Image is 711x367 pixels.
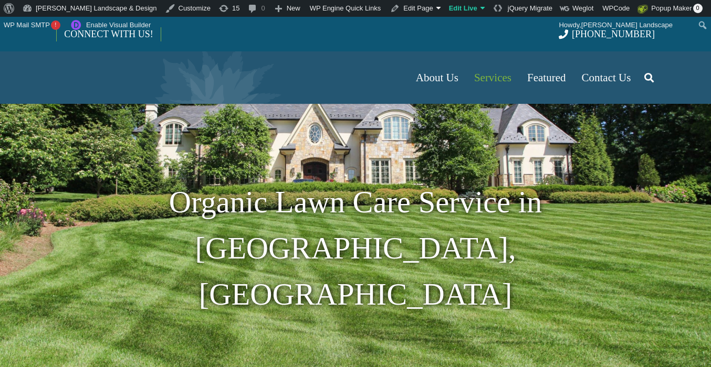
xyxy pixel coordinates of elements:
[572,29,655,39] span: [PHONE_NUMBER]
[639,64,660,91] a: Search
[51,20,60,30] span: !
[474,71,511,84] span: Services
[559,29,655,39] a: [PHONE_NUMBER]
[57,21,160,47] a: CONNECT WITH US!
[693,4,703,13] span: 0
[581,21,673,29] span: [PERSON_NAME] Landscape
[582,71,631,84] span: Contact Us
[574,51,639,104] a: Contact Us
[555,17,695,34] a: Howdy,
[466,51,519,104] a: Services
[408,51,466,104] a: About Us
[519,51,573,104] a: Featured
[56,57,231,99] a: Borst-Logo
[56,179,655,317] h1: Organic Lawn Care Service in [GEOGRAPHIC_DATA], [GEOGRAPHIC_DATA]
[65,17,155,34] a: Enable Visual Builder
[416,71,458,84] span: About Us
[527,71,566,84] span: Featured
